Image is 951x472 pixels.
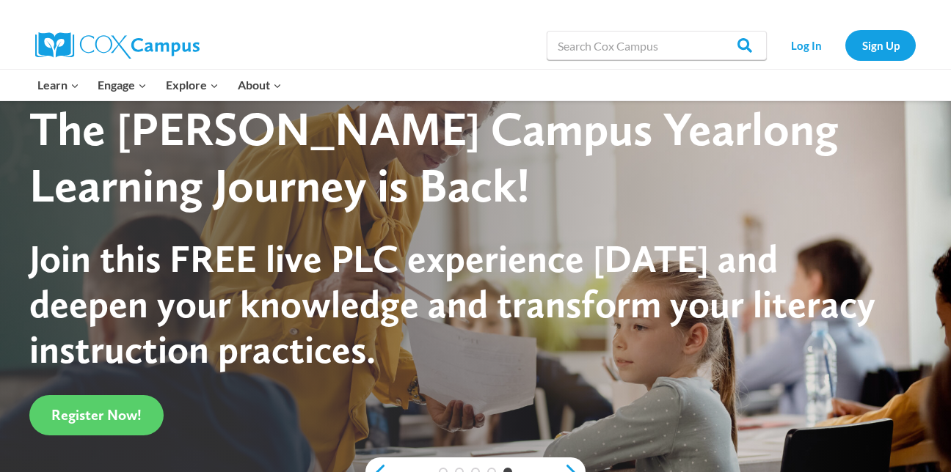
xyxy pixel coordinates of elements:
[228,70,291,100] button: Child menu of About
[29,395,164,435] a: Register Now!
[774,30,838,60] a: Log In
[845,30,916,60] a: Sign Up
[51,406,142,424] span: Register Now!
[547,31,767,60] input: Search Cox Campus
[35,32,200,59] img: Cox Campus
[774,30,916,60] nav: Secondary Navigation
[29,235,875,373] span: Join this FREE live PLC experience [DATE] and deepen your knowledge and transform your literacy i...
[89,70,157,100] button: Child menu of Engage
[28,70,89,100] button: Child menu of Learn
[28,70,291,100] nav: Primary Navigation
[29,101,895,214] div: The [PERSON_NAME] Campus Yearlong Learning Journey is Back!
[156,70,228,100] button: Child menu of Explore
